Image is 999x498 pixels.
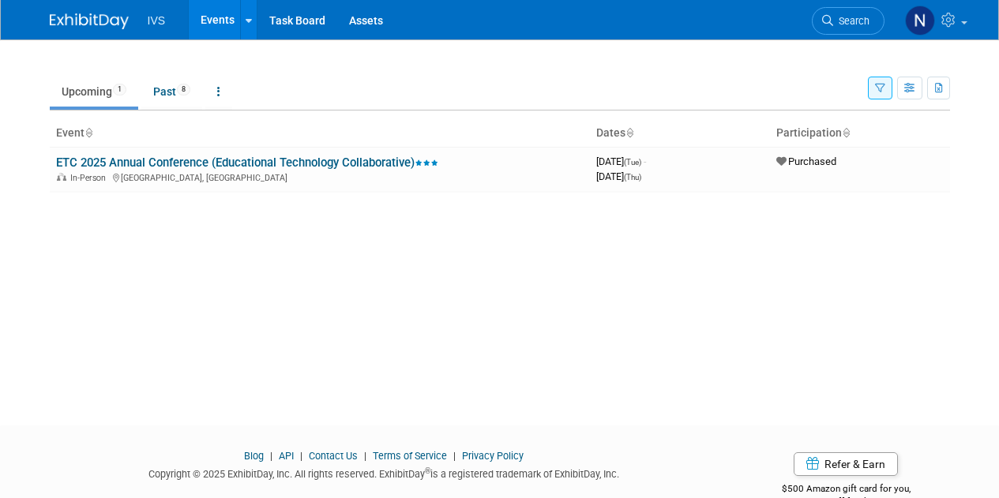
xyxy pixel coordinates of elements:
a: Sort by Participation Type [842,126,850,139]
span: | [449,450,460,462]
span: - [644,155,646,167]
a: Past8 [141,77,202,107]
div: Copyright © 2025 ExhibitDay, Inc. All rights reserved. ExhibitDay is a registered trademark of Ex... [50,463,719,481]
span: [DATE] [596,170,641,182]
th: Event [50,120,590,147]
a: Refer & Earn [794,452,898,476]
a: Search [812,7,884,35]
span: (Thu) [624,173,641,182]
a: Sort by Event Name [85,126,92,139]
span: | [266,450,276,462]
span: (Tue) [624,158,641,167]
img: In-Person Event [57,173,66,181]
a: API [279,450,294,462]
a: Terms of Service [373,450,447,462]
span: | [360,450,370,462]
a: Contact Us [309,450,358,462]
sup: ® [425,466,430,475]
span: 1 [113,84,126,95]
span: [DATE] [596,155,646,167]
th: Dates [590,120,770,147]
a: Sort by Start Date [625,126,633,139]
span: Purchased [776,155,836,167]
th: Participation [770,120,950,147]
a: Privacy Policy [462,450,524,462]
div: [GEOGRAPHIC_DATA], [GEOGRAPHIC_DATA] [56,170,584,183]
a: Upcoming1 [50,77,138,107]
span: IVS [148,14,166,27]
a: Blog [244,450,264,462]
span: Search [833,15,869,27]
a: ETC 2025 Annual Conference (Educational Technology Collaborative) [56,155,438,170]
span: | [296,450,306,462]
span: 8 [177,84,190,95]
img: ExhibitDay [50,13,129,29]
img: Nathaniel Brost [905,6,935,36]
span: In-Person [70,173,111,183]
